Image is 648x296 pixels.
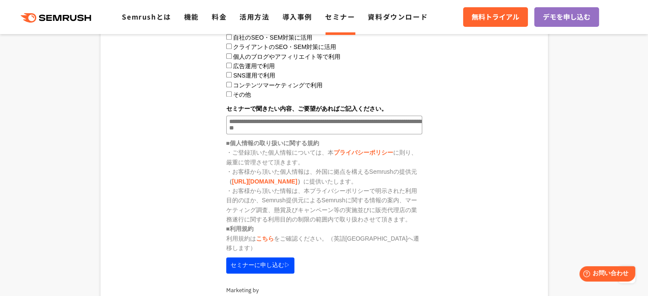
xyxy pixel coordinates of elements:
label: 広告運用で利用 [233,63,275,69]
a: セミナー [325,11,355,22]
label: その他 [233,91,251,98]
h5: ■個人情報の取り扱いに関する規約 [226,138,422,148]
label: セミナーで聞きたい内容、ご要望があればご記入ください。 [226,104,422,113]
label: SNS運用で利用 [233,72,275,79]
a: [URL][DOMAIN_NAME] [232,178,297,185]
strong: （ ） [226,178,303,185]
span: デモを申し込む [543,11,590,23]
iframe: Help widget launcher [572,263,639,287]
div: Marketing by [226,286,422,295]
button: セミナーに申し込む▷ [226,257,294,273]
a: 料金 [212,11,227,22]
p: ・ご登録頂いた個人情報については、本 に則り、厳重に管理させて頂きます。 ・お客様から頂いた個人情報は、外国に拠点を構えるSemrushの提供元 に提供いたします。 ・お客様から頂いた情報は、本... [226,148,422,224]
a: デモを申し込む [534,7,599,27]
a: 資料ダウンロード [368,11,428,22]
a: 無料トライアル [463,7,528,27]
a: 活用方法 [239,11,269,22]
label: 個人のブログやアフィリエイト等で利用 [233,53,340,60]
a: 機能 [184,11,199,22]
label: 自社のSEO・SEM対策に活用 [233,34,312,41]
label: クライアントのSEO・SEM対策に活用 [233,43,336,50]
a: 導入事例 [282,11,312,22]
p: 利用規約は をご確認ください。（英語[GEOGRAPHIC_DATA]へ遷移します） [226,234,422,253]
span: 無料トライアル [472,11,519,23]
label: コンテンツマーケティングで利用 [233,82,323,89]
a: プライバシーポリシー [334,149,393,156]
a: Semrushとは [122,11,171,22]
h5: ■利用規約 [226,224,422,233]
a: こちら [256,235,274,242]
